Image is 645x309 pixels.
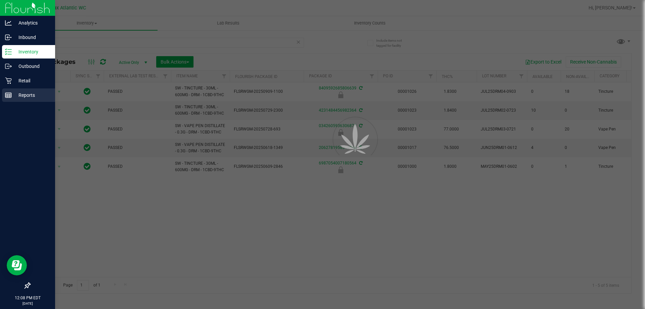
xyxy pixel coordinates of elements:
[12,19,52,27] p: Analytics
[5,48,12,55] inline-svg: Inventory
[5,20,12,26] inline-svg: Analytics
[12,62,52,70] p: Outbound
[12,33,52,41] p: Inbound
[5,63,12,70] inline-svg: Outbound
[7,255,27,275] iframe: Resource center
[5,77,12,84] inline-svg: Retail
[5,34,12,41] inline-svg: Inbound
[12,77,52,85] p: Retail
[3,301,52,306] p: [DATE]
[12,48,52,56] p: Inventory
[5,92,12,99] inline-svg: Reports
[12,91,52,99] p: Reports
[3,295,52,301] p: 12:08 PM EDT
